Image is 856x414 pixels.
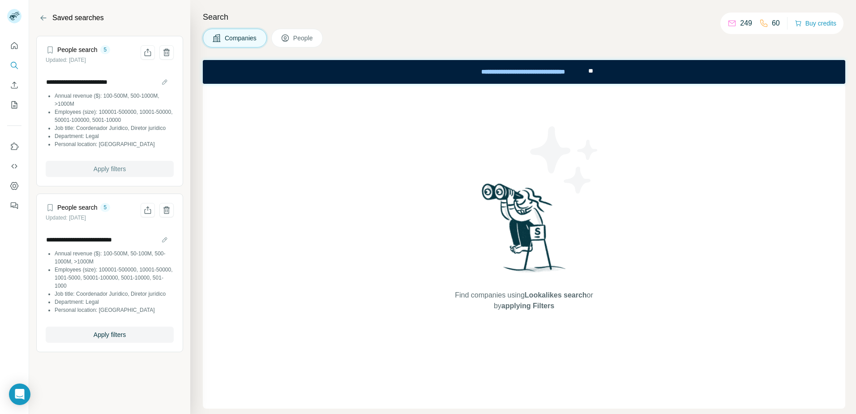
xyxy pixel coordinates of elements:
button: My lists [7,97,21,113]
small: Updated: [DATE] [46,57,86,63]
h4: People search [57,45,98,54]
button: Buy credits [795,17,836,30]
button: Apply filters [46,327,174,343]
li: Employees (size): 100001-500000, 10001-50000, 50001-100000, 5001-10000 [55,108,174,124]
button: Share filters [141,203,155,217]
div: 5 [100,46,111,54]
img: Surfe Illustration - Stars [524,120,605,200]
input: Search name [46,76,174,88]
button: Use Surfe API [7,158,21,174]
p: 249 [740,18,752,29]
button: Quick start [7,38,21,54]
h4: People search [57,203,98,212]
li: Employees (size): 100001-500000, 10001-50000, 1001-5000, 50001-100000, 5001-10000, 501-1000 [55,266,174,290]
button: Use Surfe on LinkedIn [7,138,21,155]
iframe: Banner [203,60,845,84]
button: Enrich CSV [7,77,21,93]
button: Delete saved search [159,45,174,60]
li: Department: Legal [55,132,174,140]
span: Apply filters [94,330,126,339]
span: Lookalikes search [525,291,587,299]
li: Annual revenue ($): 100-500M, 500-1000M, >1000M [55,92,174,108]
h2: Saved searches [52,13,104,23]
span: Find companies using or by [452,290,595,311]
button: Search [7,57,21,73]
span: People [293,34,314,43]
li: Job title: Coordenador Jurídico, Diretor jurídico [55,124,174,132]
button: Feedback [7,198,21,214]
li: Job title: Coordenador Jurídico, Diretor jurídico [55,290,174,298]
li: Personal location: [GEOGRAPHIC_DATA] [55,306,174,314]
p: 60 [772,18,780,29]
span: Apply filters [94,164,126,173]
button: Back [36,11,51,25]
button: Share filters [141,45,155,60]
li: Department: Legal [55,298,174,306]
div: Open Intercom Messenger [9,384,30,405]
button: Dashboard [7,178,21,194]
input: Search name [46,233,174,246]
h4: Search [203,11,845,23]
span: Companies [225,34,257,43]
li: Annual revenue ($): 100-500M, 50-100M, 500-1000M, >1000M [55,250,174,266]
button: Apply filters [46,161,174,177]
span: applying Filters [501,302,554,310]
button: Delete saved search [159,203,174,217]
div: 5 [100,203,111,211]
li: Personal location: [GEOGRAPHIC_DATA] [55,140,174,148]
img: Surfe Illustration - Woman searching with binoculars [478,181,571,281]
small: Updated: [DATE] [46,215,86,221]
